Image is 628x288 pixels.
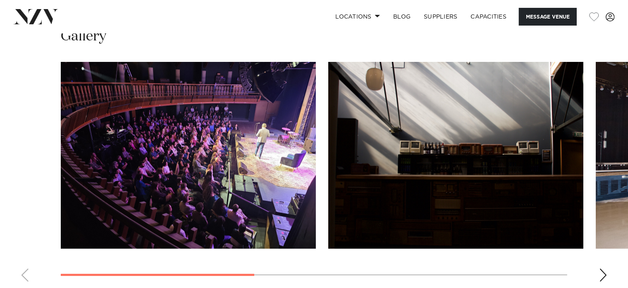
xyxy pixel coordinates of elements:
swiper-slide: 1 / 5 [61,62,316,249]
a: Capacities [464,8,513,26]
h2: Gallery [61,27,106,46]
a: SUPPLIERS [417,8,464,26]
img: nzv-logo.png [13,9,58,24]
a: Locations [329,8,387,26]
button: Message Venue [519,8,577,26]
a: BLOG [387,8,417,26]
swiper-slide: 2 / 5 [328,62,583,249]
